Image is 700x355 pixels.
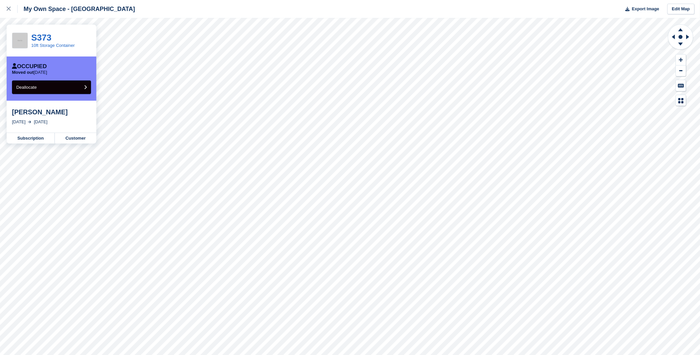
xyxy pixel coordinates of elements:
[7,133,55,144] a: Subscription
[676,55,686,65] button: Zoom In
[34,119,48,125] div: [DATE]
[12,63,47,70] div: Occupied
[12,70,34,75] span: Moved out
[12,108,91,116] div: [PERSON_NAME]
[28,121,31,123] img: arrow-right-light-icn-cde0832a797a2874e46488d9cf13f60e5c3a73dbe684e267c42b8395dfbc2abf.svg
[622,4,659,15] button: Export Image
[16,85,37,90] span: Deallocate
[676,95,686,106] button: Map Legend
[55,133,96,144] a: Customer
[667,4,695,15] a: Edit Map
[676,80,686,91] button: Keyboard Shortcuts
[18,5,135,13] div: My Own Space - [GEOGRAPHIC_DATA]
[31,33,51,43] a: S373
[12,119,26,125] div: [DATE]
[12,33,28,48] img: 256x256-placeholder-a091544baa16b46aadf0b611073c37e8ed6a367829ab441c3b0103e7cf8a5b1b.png
[632,6,659,12] span: Export Image
[12,70,47,75] p: [DATE]
[31,43,75,48] a: 10ft Storage Container
[676,65,686,76] button: Zoom Out
[12,80,91,94] button: Deallocate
